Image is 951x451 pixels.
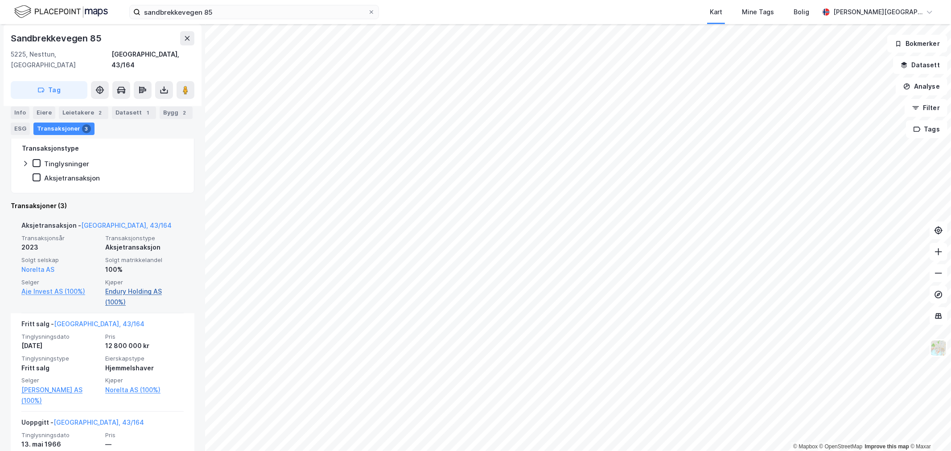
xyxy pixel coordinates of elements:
[11,106,29,119] div: Info
[21,333,100,340] span: Tinglysningsdato
[11,201,194,211] div: Transaksjoner (3)
[105,431,184,439] span: Pris
[21,431,100,439] span: Tinglysningsdato
[865,443,909,450] a: Improve this map
[105,355,184,362] span: Eierskapstype
[742,7,774,17] div: Mine Tags
[54,320,144,328] a: [GEOGRAPHIC_DATA], 43/164
[794,7,809,17] div: Bolig
[819,443,863,450] a: OpenStreetMap
[81,221,172,229] a: [GEOGRAPHIC_DATA], 43/164
[82,124,91,133] div: 3
[21,340,100,351] div: [DATE]
[21,242,100,253] div: 2023
[160,106,193,119] div: Bygg
[21,256,100,264] span: Solgt selskap
[887,35,947,53] button: Bokmerker
[21,319,144,333] div: Fritt salg -
[44,160,89,168] div: Tinglysninger
[144,108,152,117] div: 1
[21,279,100,286] span: Selger
[54,418,144,426] a: [GEOGRAPHIC_DATA], 43/164
[21,363,100,373] div: Fritt salg
[21,234,100,242] span: Transaksjonsår
[21,377,100,384] span: Selger
[11,122,30,135] div: ESG
[105,242,184,253] div: Aksjetransaksjon
[44,174,100,182] div: Aksjetransaksjon
[105,385,184,395] a: Norelta AS (100%)
[905,99,947,117] button: Filter
[105,264,184,275] div: 100%
[33,106,55,119] div: Eiere
[21,266,54,273] a: Norelta AS
[906,408,951,451] iframe: Chat Widget
[21,220,172,234] div: Aksjetransaksjon -
[112,106,156,119] div: Datasett
[22,143,79,154] div: Transaksjonstype
[105,340,184,351] div: 12 800 000 kr
[906,120,947,138] button: Tags
[105,377,184,384] span: Kjøper
[11,49,111,70] div: 5225, Nesttun, [GEOGRAPHIC_DATA]
[105,363,184,373] div: Hjemmelshaver
[21,417,144,431] div: Uoppgitt -
[105,234,184,242] span: Transaksjonstype
[105,256,184,264] span: Solgt matrikkelandel
[893,56,947,74] button: Datasett
[33,122,95,135] div: Transaksjoner
[21,439,100,450] div: 13. mai 1966
[930,340,947,357] img: Z
[710,7,722,17] div: Kart
[180,108,189,117] div: 2
[105,333,184,340] span: Pris
[105,279,184,286] span: Kjøper
[140,5,368,19] input: Søk på adresse, matrikkel, gårdeiere, leietakere eller personer
[21,286,100,297] a: Aje Invest AS (100%)
[11,81,87,99] button: Tag
[11,31,103,45] div: Sandbrekkevegen 85
[21,355,100,362] span: Tinglysningstype
[96,108,105,117] div: 2
[793,443,818,450] a: Mapbox
[14,4,108,20] img: logo.f888ab2527a4732fd821a326f86c7f29.svg
[111,49,194,70] div: [GEOGRAPHIC_DATA], 43/164
[21,385,100,406] a: [PERSON_NAME] AS (100%)
[59,106,108,119] div: Leietakere
[896,78,947,95] button: Analyse
[833,7,922,17] div: [PERSON_NAME][GEOGRAPHIC_DATA]
[105,286,184,307] a: Endury Holding AS (100%)
[105,439,184,450] div: —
